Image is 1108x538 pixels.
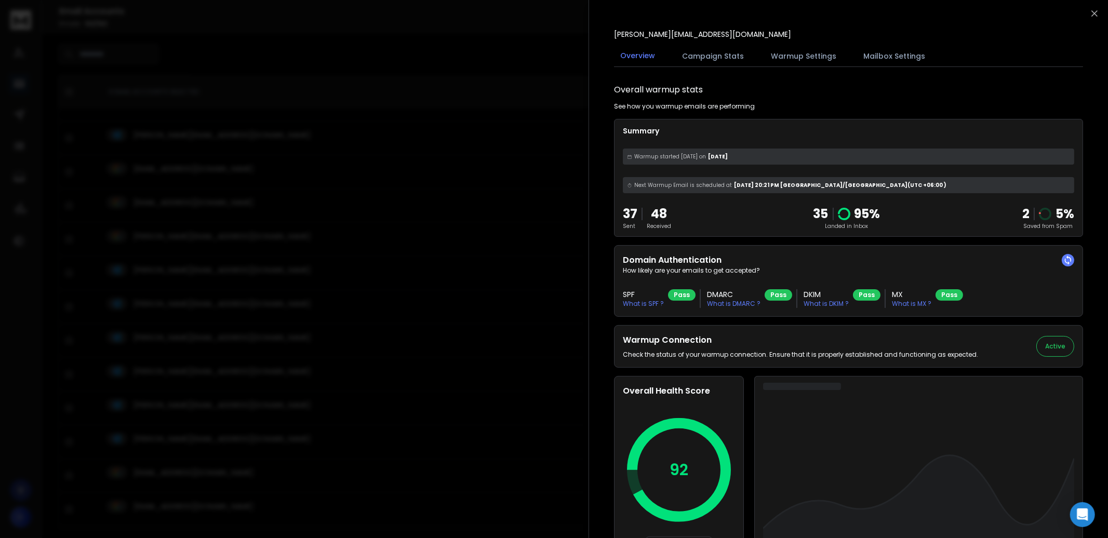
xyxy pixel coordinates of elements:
p: 92 [670,461,688,479]
p: 95 % [855,206,880,222]
h1: Overall warmup stats [614,84,703,96]
strong: 2 [1022,205,1030,222]
button: Mailbox Settings [857,45,931,68]
p: Check the status of your warmup connection. Ensure that it is properly established and functionin... [623,351,978,359]
div: Pass [765,289,792,301]
h3: DMARC [707,289,760,300]
h3: DKIM [804,289,849,300]
div: Pass [853,289,880,301]
p: [PERSON_NAME][EMAIL_ADDRESS][DOMAIN_NAME] [614,29,791,39]
div: Open Intercom Messenger [1070,502,1095,527]
h2: Domain Authentication [623,254,1074,266]
p: Sent [623,222,637,230]
p: Landed in Inbox [813,222,880,230]
p: 37 [623,206,637,222]
div: Pass [936,289,963,301]
button: Active [1036,336,1074,357]
p: What is MX ? [892,300,931,308]
p: What is DMARC ? [707,300,760,308]
p: What is DKIM ? [804,300,849,308]
h2: Overall Health Score [623,385,735,397]
p: 5 % [1056,206,1074,222]
p: See how you warmup emails are performing [614,102,755,111]
div: [DATE] [623,149,1074,165]
h3: SPF [623,289,664,300]
span: Next Warmup Email is scheduled at [634,181,732,189]
button: Warmup Settings [765,45,843,68]
h2: Warmup Connection [623,334,978,346]
div: [DATE] 20:21 PM [GEOGRAPHIC_DATA]/[GEOGRAPHIC_DATA] (UTC +06:00 ) [623,177,1074,193]
p: Saved from Spam [1022,222,1074,230]
p: 48 [647,206,671,222]
p: What is SPF ? [623,300,664,308]
p: Received [647,222,671,230]
p: How likely are your emails to get accepted? [623,266,1074,275]
span: Warmup started [DATE] on [634,153,706,160]
button: Campaign Stats [676,45,750,68]
h3: MX [892,289,931,300]
p: Summary [623,126,1074,136]
button: Overview [614,44,661,68]
div: Pass [668,289,696,301]
p: 35 [813,206,829,222]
